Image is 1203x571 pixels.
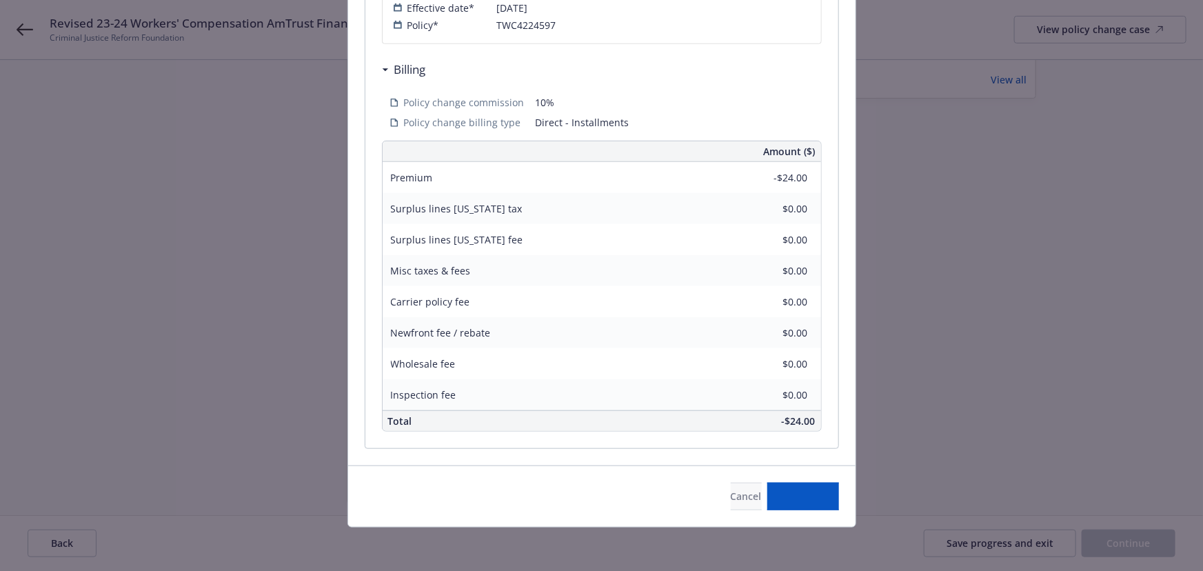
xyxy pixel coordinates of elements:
[536,95,813,110] span: 10%
[727,199,816,219] input: 0.00
[404,115,521,130] span: Policy change billing type
[391,388,456,401] span: Inspection fee
[767,490,839,503] span: Finalize change
[727,385,816,405] input: 0.00
[391,326,491,339] span: Newfront fee / rebate
[536,115,813,130] span: Direct - Installments
[727,292,816,312] input: 0.00
[727,323,816,343] input: 0.00
[404,95,525,110] span: Policy change commission
[727,354,816,374] input: 0.00
[388,414,412,428] span: Total
[727,168,816,188] input: 0.00
[764,144,816,159] span: Amount ($)
[782,414,816,428] span: -$24.00
[727,261,816,281] input: 0.00
[391,171,433,184] span: Premium
[391,357,456,370] span: Wholesale fee
[497,1,528,15] span: [DATE]
[767,483,839,510] button: Finalize change
[391,202,523,215] span: Surplus lines [US_STATE] tax
[382,61,426,79] div: Billing
[497,18,556,32] span: TWC4224597
[391,233,523,246] span: Surplus lines [US_STATE] fee
[391,264,471,277] span: Misc taxes & fees
[727,230,816,250] input: 0.00
[394,61,426,79] h3: Billing
[731,490,762,503] span: Cancel
[407,1,475,15] span: Effective date*
[407,18,439,32] span: Policy*
[391,295,470,308] span: Carrier policy fee
[731,483,762,510] button: Cancel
